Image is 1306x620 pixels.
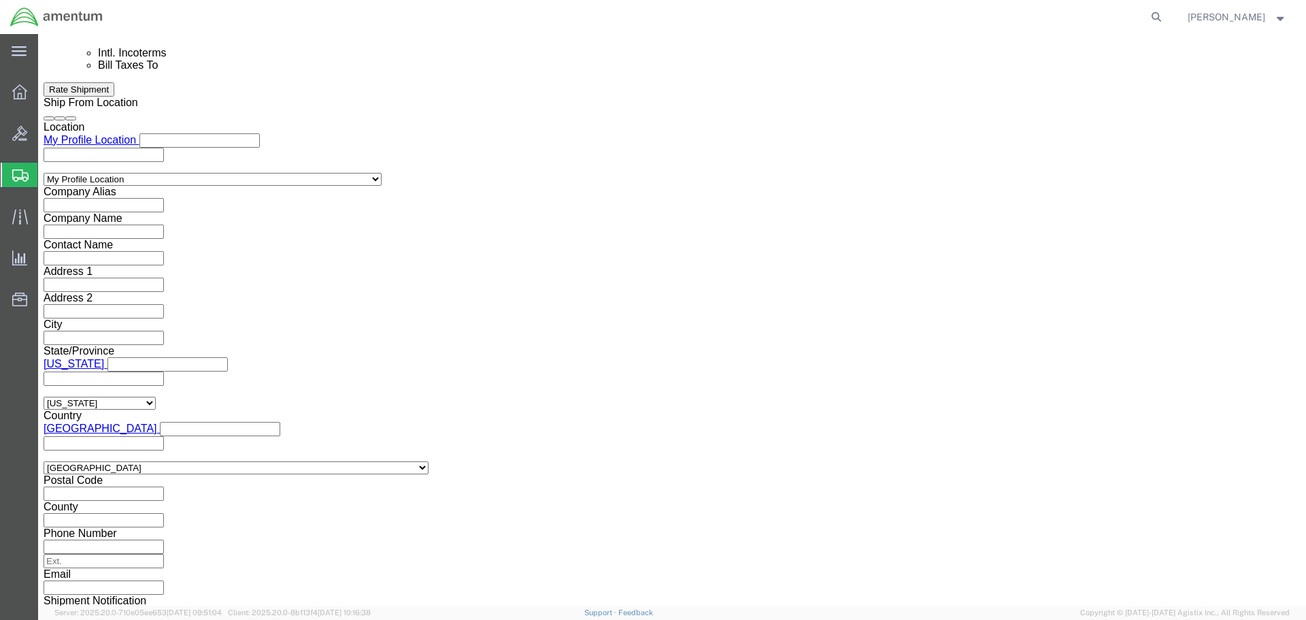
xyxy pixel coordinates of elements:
button: [PERSON_NAME] [1187,9,1288,25]
span: Server: 2025.20.0-710e05ee653 [54,608,222,617]
span: Copyright © [DATE]-[DATE] Agistix Inc., All Rights Reserved [1080,607,1290,619]
iframe: FS Legacy Container [38,34,1306,606]
span: [DATE] 09:51:04 [167,608,222,617]
span: [DATE] 10:16:38 [318,608,371,617]
img: logo [10,7,103,27]
span: Ernesto Garcia [1188,10,1265,25]
a: Feedback [618,608,653,617]
a: Support [584,608,618,617]
span: Client: 2025.20.0-8b113f4 [228,608,371,617]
